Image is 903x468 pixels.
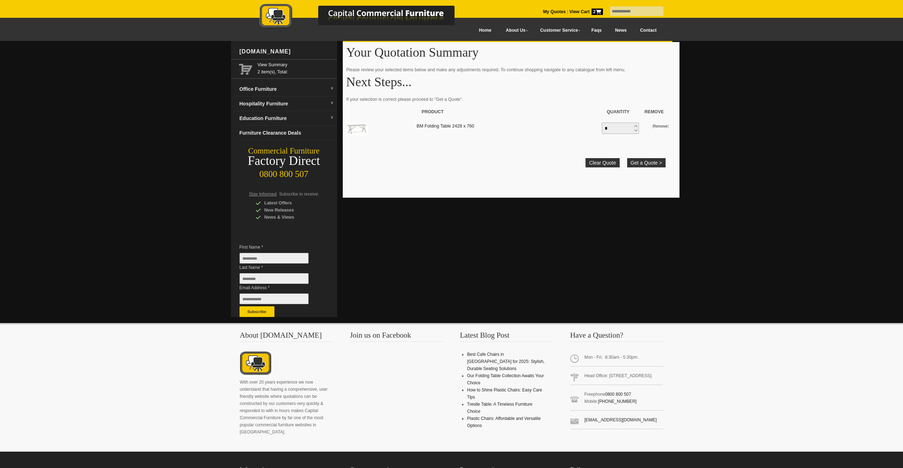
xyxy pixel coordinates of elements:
[346,46,676,59] h1: Your Quotation Summary
[240,253,309,264] input: First Name *
[240,284,319,291] span: Email Address *
[416,105,602,119] th: Product
[586,158,619,167] a: Clear Quote
[249,192,277,197] span: Stay Informed
[346,66,676,73] p: Please review your selected items below and make any adjustments required. To continue shopping n...
[237,97,337,111] a: Hospitality Furnituredropdown
[231,166,337,179] div: 0800 800 507
[256,207,323,214] div: New Releases
[240,273,309,284] input: Last Name *
[633,22,663,38] a: Contact
[652,124,669,128] small: [ ]
[240,4,489,30] img: Capital Commercial Furniture Logo
[467,416,541,428] a: Plastic Chairs: Affordable and Versatile Options
[568,9,603,14] a: View Cart2
[240,306,274,317] button: Subscribe
[231,146,337,156] div: Commercial Furniture
[417,124,474,129] a: BM Folding Table 2428 x 760
[350,351,442,429] iframe: fb:page Facebook Social Plugin
[350,332,443,342] h3: Join us on Facebook
[231,156,337,166] div: Factory Direct
[467,373,544,385] a: Our Folding Table Collection Awaits Your Choice
[256,214,323,221] div: News & Views
[570,332,663,342] h3: Have a Question?
[605,392,631,397] a: 0800 800 507
[237,41,337,62] div: [DOMAIN_NAME]
[569,9,603,14] strong: View Cart
[240,379,333,436] p: With over 20 years experience we now understand that having a comprehensive, user friendly websit...
[240,244,319,251] span: First Name *
[279,192,319,197] span: Subscribe to receive:
[570,351,663,366] span: Mon - Fri: 8:30am - 5:30pm.
[258,61,334,74] span: 2 item(s), Total:
[608,22,633,38] a: News
[585,22,609,38] a: Faqs
[330,116,334,120] img: dropdown
[237,82,337,97] a: Office Furnituredropdown
[237,126,337,140] a: Furniture Clearance Deals
[570,388,663,411] span: Freephone Mobile:
[240,351,271,376] img: About CCFNZ Logo
[467,402,532,414] a: Trestle Table: A Timeless Furniture Choice
[639,105,669,119] th: Remove
[240,293,309,304] input: Email Address *
[330,87,334,91] img: dropdown
[346,75,676,89] h1: Next Steps...
[467,352,545,371] a: Best Cafe Chairs in [GEOGRAPHIC_DATA] for 2025: Stylish, Durable Seating Solutions
[346,96,676,103] p: If your selection is correct please proceed to "Get a Quote".
[467,388,542,400] a: How to Shine Plastic Chairs: Easy Care Tips
[237,111,337,126] a: Education Furnituredropdown
[627,158,666,167] button: Get a Quote >
[543,9,566,14] a: My Quotes
[653,124,668,128] a: Remove
[240,264,319,271] span: Last Name *
[602,105,639,119] th: Quantity
[240,332,333,342] h3: About [DOMAIN_NAME]
[240,4,489,32] a: Capital Commercial Furniture Logo
[584,417,657,422] a: [EMAIL_ADDRESS][DOMAIN_NAME]
[258,61,334,68] a: View Summary
[532,22,584,38] a: Customer Service
[498,22,532,38] a: About Us
[330,101,334,105] img: dropdown
[256,199,323,207] div: Latest Offers
[598,399,636,404] a: [PHONE_NUMBER]
[570,369,663,385] span: Head Office: [STREET_ADDRESS].
[592,9,603,15] span: 2
[460,332,553,342] h3: Latest Blog Post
